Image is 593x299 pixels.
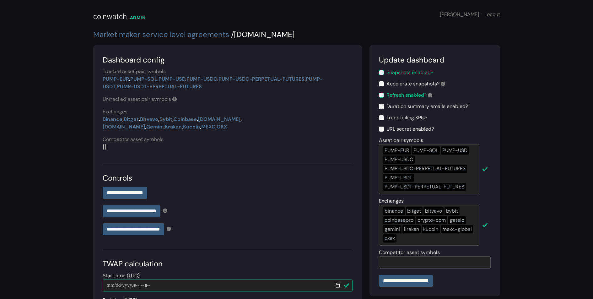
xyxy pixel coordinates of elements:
a: [DOMAIN_NAME] [103,123,145,130]
label: Accelerate snapshots? [386,80,445,88]
div: mexc-global [441,225,473,233]
div: bitvavo [423,207,444,215]
div: ADMIN [130,14,146,21]
div: binance [383,207,405,215]
div: coinbasepro [383,216,415,224]
a: PUMP-USD [159,76,185,82]
label: URL secret enabled? [386,125,434,133]
a: Bybit [159,116,172,122]
label: Untracked asset pair symbols [103,95,177,103]
label: Competitor asset symbols [379,249,440,256]
div: PUMP-USDC [383,155,415,164]
div: gemini [383,225,402,233]
label: Snapshots enabled? [386,69,433,76]
div: gateio [448,216,466,224]
label: Track failing KPIs? [386,114,427,122]
span: · [481,11,482,18]
a: Binance [103,116,122,122]
a: Market maker service level agreements [93,30,229,39]
div: PUMP-USDT [383,174,414,182]
a: MEXC [201,123,215,130]
label: Competitor asset symbols [103,136,164,143]
div: PUMP-EUR [383,146,411,155]
label: Duration summary emails enabled? [386,103,468,110]
div: PUMP-USDC-PERPETUAL-FUTURES [383,165,467,173]
div: bitget [406,207,423,215]
a: Coinbase [174,116,197,122]
label: Exchanges [379,197,404,205]
strong: , , , , , , [103,76,323,90]
a: PUMP-USDC [186,76,217,82]
label: Tracked asset pair symbols [103,68,166,75]
a: OKX [217,123,227,130]
a: Gemini [146,123,164,130]
a: Logout [484,11,500,18]
label: Asset pair symbols [379,137,423,144]
div: [PERSON_NAME] [440,11,500,18]
label: Exchanges [103,108,127,116]
div: Dashboard config [103,54,353,66]
a: PUMP-SOL [130,76,157,82]
label: Start time (UTC) [103,272,140,280]
a: Kraken [165,123,182,130]
div: kucoin [422,225,440,233]
div: crypto-com [416,216,447,224]
div: Controls [103,172,353,184]
a: PUMP-USDC-PERPETUAL-FUTURES [218,76,305,82]
div: [DOMAIN_NAME] [93,29,500,40]
div: Update dashboard [379,54,491,66]
div: bybit [445,207,460,215]
a: PUMP-EUR [103,76,129,82]
div: TWAP calculation [103,258,353,269]
a: Kucoin [183,123,200,130]
div: PUMP-SOL [412,146,440,155]
strong: , , , , , , , , , , , [103,116,242,130]
div: PUMP-USDT-PERPETUAL-FUTURES [383,183,466,191]
div: kraken [402,225,421,233]
div: PUMP-USD [441,146,469,155]
strong: [] [103,144,106,150]
a: [DOMAIN_NAME] [198,116,240,122]
label: Refresh enabled? [386,91,432,99]
span: / [231,30,234,39]
div: okex [383,234,396,242]
a: Bitvavo [140,116,158,122]
div: coinwatch [93,11,127,22]
a: PUMP-USDT-PERPETUAL-FUTURES [117,83,202,90]
a: Bitget [124,116,139,122]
